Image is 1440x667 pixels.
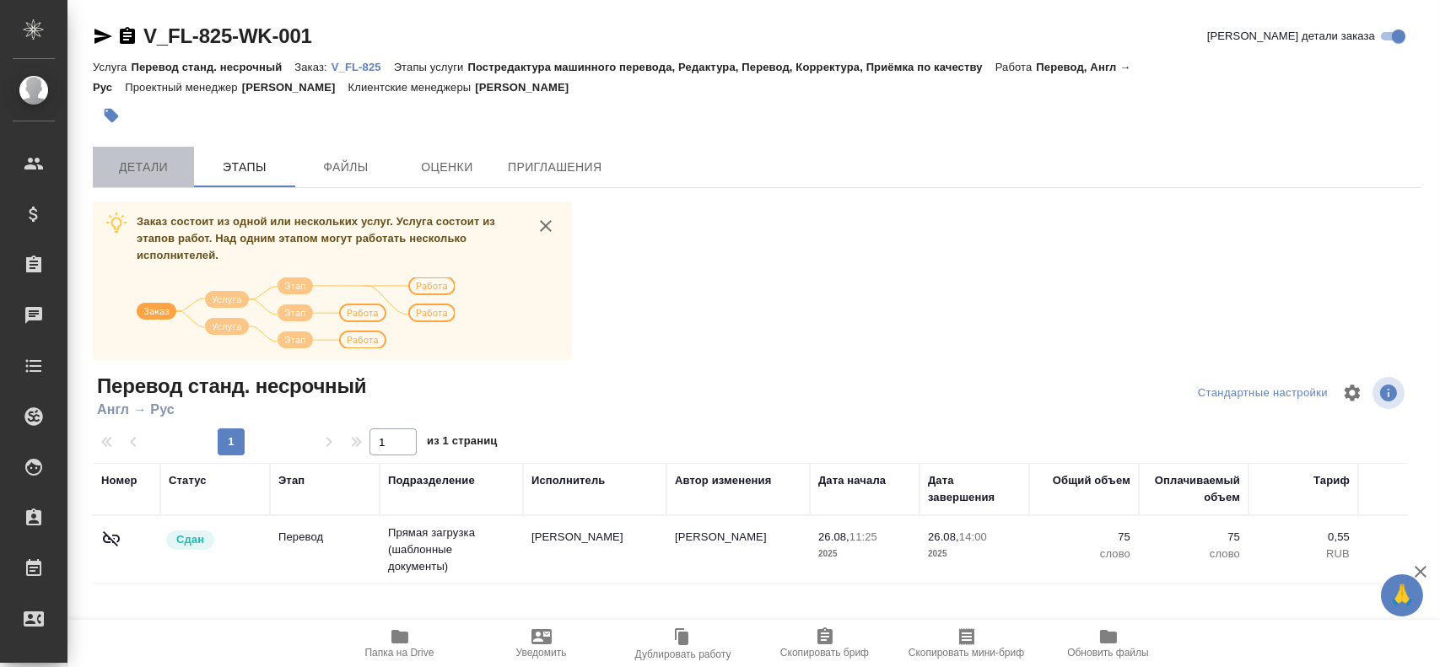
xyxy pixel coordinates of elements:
[143,24,312,47] a: V_FL-825-WK-001
[394,61,468,73] p: Этапы услуги
[427,431,498,455] span: из 1 страниц
[849,530,877,543] p: 11:25
[1194,380,1332,406] div: split button
[332,59,394,73] a: V_FL-825
[169,472,207,489] div: Статус
[909,647,1024,659] span: Скопировать мини-бриф
[101,472,138,489] div: Номер
[818,546,911,562] p: 2025
[612,620,754,667] button: Дублировать работу
[278,529,371,546] p: Перевод
[896,620,1038,667] button: Скопировать мини-бриф
[1257,529,1350,546] p: 0,55
[1147,472,1240,506] div: Оплачиваемый объем
[125,81,241,94] p: Проектный менеджер
[332,61,394,73] p: V_FL-825
[475,81,581,94] p: [PERSON_NAME]
[754,620,896,667] button: Скопировать бриф
[1147,529,1240,546] p: 75
[117,26,138,46] button: Скопировать ссылку
[305,157,386,178] span: Файлы
[137,215,495,261] span: Заказ состоит из одной или нескольких услуг. Услуга состоит из этапов работ. Над одним этапом мог...
[508,157,602,178] span: Приглашения
[523,520,666,579] td: [PERSON_NAME]
[471,620,612,667] button: Уведомить
[959,530,987,543] p: 14:00
[93,373,366,400] span: Перевод станд. несрочный
[1038,620,1179,667] button: Обновить файлы
[329,620,471,667] button: Папка на Drive
[1388,578,1416,613] span: 🙏
[93,61,131,73] p: Услуга
[131,61,294,73] p: Перевод станд. несрочный
[1381,574,1423,616] button: 🙏
[242,81,348,94] p: [PERSON_NAME]
[780,647,869,659] span: Скопировать бриф
[365,647,434,659] span: Папка на Drive
[1067,647,1149,659] span: Обновить файлы
[666,520,810,579] td: [PERSON_NAME]
[1332,373,1373,413] span: Настроить таблицу
[407,157,488,178] span: Оценки
[928,472,1021,506] div: Дата завершения
[1147,546,1240,562] p: слово
[1313,472,1350,489] div: Тариф
[93,26,113,46] button: Скопировать ссылку для ЯМессенджера
[176,531,204,548] p: Сдан
[1257,546,1350,562] p: RUB
[531,472,606,489] div: Исполнитель
[388,472,475,489] div: Подразделение
[818,472,886,489] div: Дата начала
[93,400,366,420] span: Англ → Рус
[533,213,558,239] button: close
[278,472,305,489] div: Этап
[1038,529,1130,546] p: 75
[294,61,331,73] p: Заказ:
[995,61,1037,73] p: Работа
[675,472,771,489] div: Автор изменения
[818,530,849,543] p: 26.08,
[635,648,731,660] span: Дублировать работу
[204,157,285,178] span: Этапы
[93,97,130,134] button: Добавить тэг
[348,81,476,94] p: Клиентские менеджеры
[103,157,184,178] span: Детали
[928,546,1021,562] p: 2025
[467,61,995,73] p: Постредактура машинного перевода, Редактура, Перевод, Корректура, Приёмка по качеству
[380,516,523,584] td: Прямая загрузка (шаблонные документы)
[928,530,959,543] p: 26.08,
[1207,28,1375,45] span: [PERSON_NAME] детали заказа
[1373,377,1408,409] span: Посмотреть информацию
[1053,472,1130,489] div: Общий объем
[516,647,567,659] span: Уведомить
[1038,546,1130,562] p: слово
